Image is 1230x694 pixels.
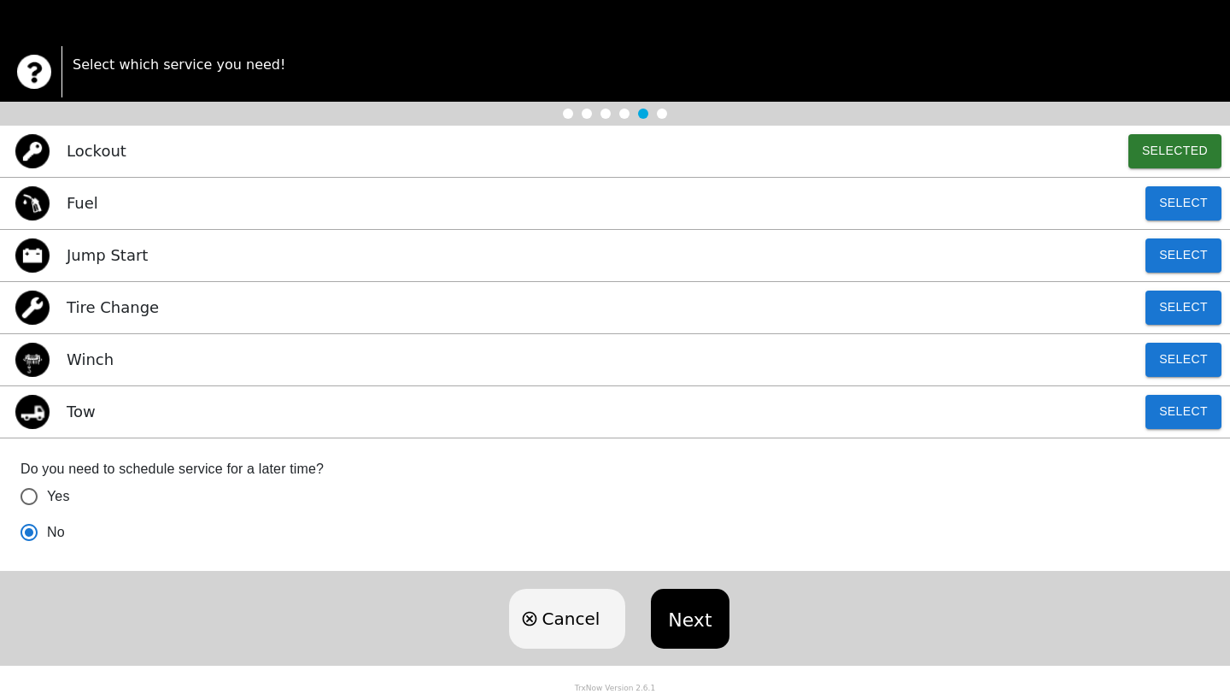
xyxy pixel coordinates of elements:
[15,238,50,273] img: jump start icon
[1145,291,1221,325] button: Select
[1145,186,1221,221] button: Select
[47,486,70,507] span: Yes
[1128,134,1221,168] button: Selected
[67,348,114,371] p: Winch
[20,459,1209,479] label: Do you need to schedule service for a later time?
[17,55,51,89] img: trx now logo
[509,589,625,649] button: Cancel
[1145,395,1221,429] button: Select
[67,296,159,319] p: Tire Change
[73,55,1213,75] p: Select which service you need!
[15,291,50,325] img: flat tire icon
[542,606,600,632] span: Cancel
[15,395,50,429] img: tow icon
[15,186,50,221] img: gas icon
[1145,343,1221,377] button: Select
[15,343,50,377] img: winch icon
[1145,238,1221,273] button: Select
[67,400,96,423] p: Tow
[67,139,126,162] p: Lockout
[651,589,729,649] button: Next
[15,134,50,168] img: lockout icon
[47,522,65,543] span: No
[67,191,98,215] p: Fuel
[67,244,148,267] p: Jump Start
